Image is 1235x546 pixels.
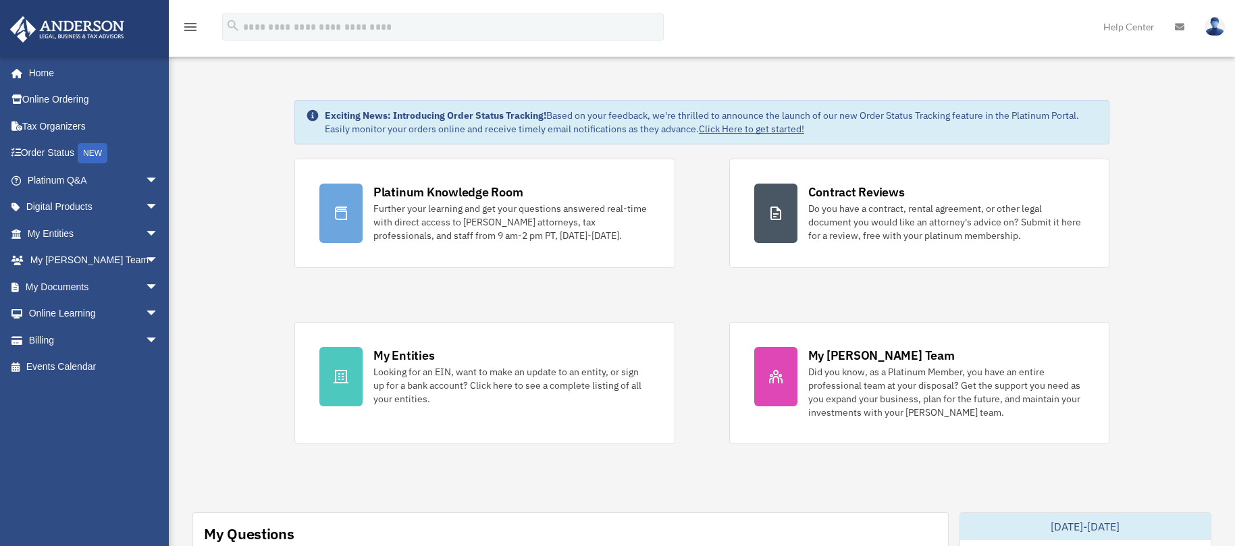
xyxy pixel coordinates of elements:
a: menu [182,24,199,35]
span: arrow_drop_down [145,220,172,248]
div: [DATE]-[DATE] [960,513,1211,540]
div: Looking for an EIN, want to make an update to an entity, or sign up for a bank account? Click her... [373,365,650,406]
i: search [226,18,240,33]
div: Do you have a contract, rental agreement, or other legal document you would like an attorney's ad... [808,202,1085,242]
strong: Exciting News: Introducing Order Status Tracking! [325,109,546,121]
a: Billingarrow_drop_down [9,327,179,354]
a: My [PERSON_NAME] Team Did you know, as a Platinum Member, you have an entire professional team at... [729,322,1110,444]
span: arrow_drop_down [145,167,172,194]
a: My Entities Looking for an EIN, want to make an update to an entity, or sign up for a bank accoun... [294,322,675,444]
div: Did you know, as a Platinum Member, you have an entire professional team at your disposal? Get th... [808,365,1085,419]
div: Platinum Knowledge Room [373,184,523,200]
span: arrow_drop_down [145,247,172,275]
div: My Questions [204,524,294,544]
div: NEW [78,143,107,163]
div: My [PERSON_NAME] Team [808,347,955,364]
a: Contract Reviews Do you have a contract, rental agreement, or other legal document you would like... [729,159,1110,268]
img: User Pic [1205,17,1225,36]
a: Digital Productsarrow_drop_down [9,194,179,221]
div: Further your learning and get your questions answered real-time with direct access to [PERSON_NAM... [373,202,650,242]
a: Home [9,59,172,86]
a: Platinum Knowledge Room Further your learning and get your questions answered real-time with dire... [294,159,675,268]
span: arrow_drop_down [145,300,172,328]
span: arrow_drop_down [145,327,172,354]
i: menu [182,19,199,35]
a: My Documentsarrow_drop_down [9,273,179,300]
img: Anderson Advisors Platinum Portal [6,16,128,43]
div: My Entities [373,347,434,364]
a: Platinum Q&Aarrow_drop_down [9,167,179,194]
div: Contract Reviews [808,184,905,200]
a: Online Learningarrow_drop_down [9,300,179,327]
a: Order StatusNEW [9,140,179,167]
a: Events Calendar [9,354,179,381]
a: My Entitiesarrow_drop_down [9,220,179,247]
a: Click Here to get started! [699,123,804,135]
div: Based on your feedback, we're thrilled to announce the launch of our new Order Status Tracking fe... [325,109,1098,136]
span: arrow_drop_down [145,273,172,301]
span: arrow_drop_down [145,194,172,221]
a: My [PERSON_NAME] Teamarrow_drop_down [9,247,179,274]
a: Tax Organizers [9,113,179,140]
a: Online Ordering [9,86,179,113]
